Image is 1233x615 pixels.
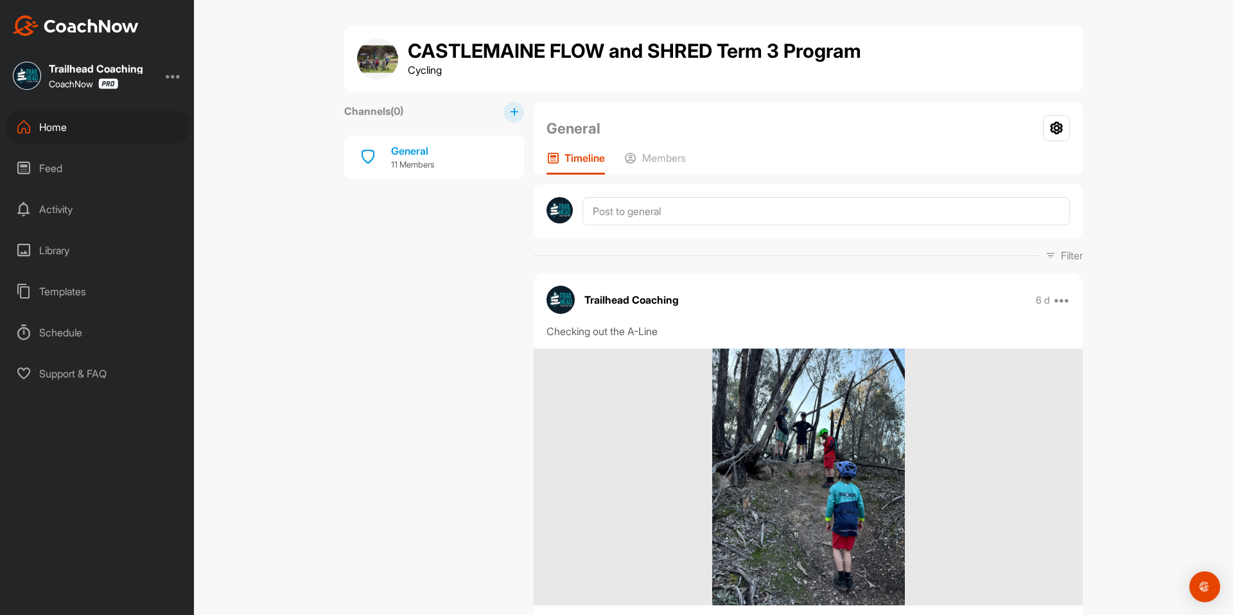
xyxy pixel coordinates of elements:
[357,39,398,80] img: group
[712,349,905,605] img: media
[547,117,600,139] h2: General
[564,152,605,164] p: Timeline
[1189,571,1220,602] div: Open Intercom Messenger
[391,159,434,171] p: 11 Members
[7,316,188,349] div: Schedule
[344,103,403,119] label: Channels ( 0 )
[7,152,188,184] div: Feed
[49,64,143,74] div: Trailhead Coaching
[98,78,118,89] img: CoachNow Pro
[7,275,188,307] div: Templates
[547,286,575,314] img: avatar
[49,78,118,89] div: CoachNow
[7,111,188,143] div: Home
[547,324,1070,339] div: Checking out the A-Line
[1036,294,1050,307] p: 6 d
[584,292,679,307] p: Trailhead Coaching
[391,143,434,159] div: General
[408,40,861,62] h1: CASTLEMAINE FLOW and SHRED Term 3 Program
[7,358,188,390] div: Support & FAQ
[7,193,188,225] div: Activity
[13,62,41,90] img: square_579af8e33f53bd5b97fe9c52f0d91219.jpg
[642,152,686,164] p: Members
[13,15,139,36] img: CoachNow
[1061,248,1083,263] p: Filter
[408,62,861,78] p: Cycling
[7,234,188,266] div: Library
[547,197,573,223] img: avatar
